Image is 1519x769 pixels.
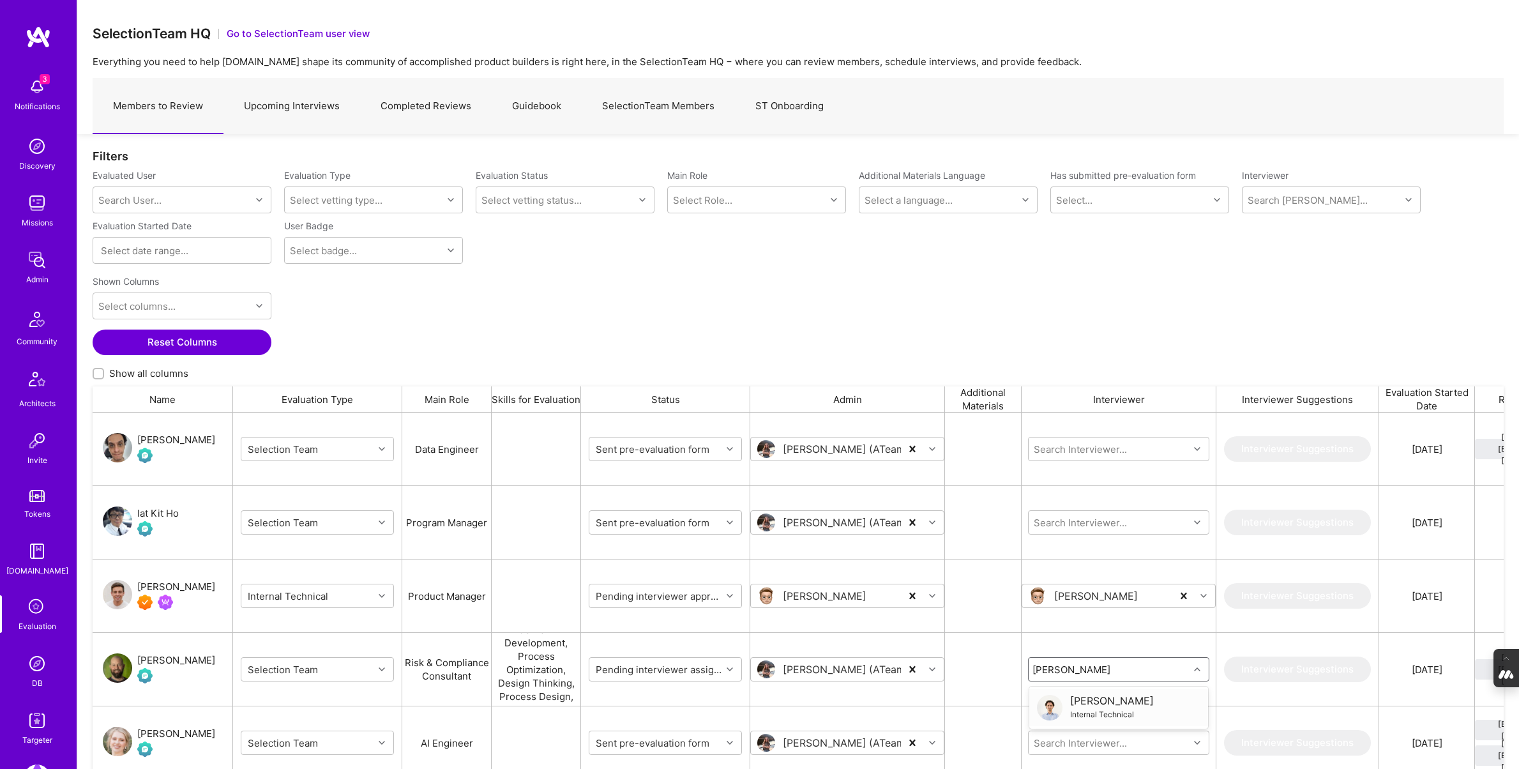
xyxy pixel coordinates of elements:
[93,55,1504,68] p: Everything you need to help [DOMAIN_NAME] shape its community of accomplished product builders is...
[929,740,935,746] i: icon Chevron
[22,216,53,229] div: Missions
[24,708,50,733] img: Skill Targeter
[93,220,271,232] label: Evaluation Started Date
[93,149,1504,163] div: Filters
[582,79,735,134] a: SelectionTeam Members
[1224,583,1371,609] button: Interviewer Suggestions
[945,386,1022,412] div: Additional Materials
[492,79,582,134] a: Guidebook
[24,651,50,676] img: Admin Search
[22,733,52,747] div: Targeter
[40,74,50,84] span: 3
[735,79,844,134] a: ST Onboarding
[32,676,43,690] div: DB
[1070,708,1154,721] div: Internal Technical
[865,194,953,207] div: Select a language...
[402,386,492,412] div: Main Role
[29,490,45,502] img: tokens
[137,506,179,521] div: Iat Kit Ho
[15,100,60,113] div: Notifications
[93,275,159,287] label: Shown Columns
[103,433,132,462] img: User Avatar
[19,159,56,172] div: Discovery
[402,633,492,706] div: Risk & Compliance Consultant
[1037,695,1062,720] img: User Avatar
[1224,730,1371,756] button: Interviewer Suggestions
[1224,510,1371,535] button: Interviewer Suggestions
[727,446,733,452] i: icon Chevron
[1022,197,1029,203] i: icon Chevron
[379,446,385,452] i: icon Chevron
[22,304,52,335] img: Community
[727,666,733,673] i: icon Chevron
[256,303,262,309] i: icon Chevron
[1412,590,1442,603] div: [DATE]
[673,194,732,207] div: Select Role...
[481,194,582,207] div: Select vetting status...
[667,169,846,181] label: Main Role
[581,386,750,412] div: Status
[727,519,733,526] i: icon Chevron
[1194,446,1200,452] i: icon Chevron
[19,620,56,633] div: Evaluation
[26,273,49,286] div: Admin
[1194,519,1200,526] i: icon Chevron
[1029,587,1047,605] img: User Avatar
[1194,666,1200,673] i: icon Chevron
[19,397,56,410] div: Architects
[1224,657,1371,682] button: Interviewer Suggestions
[227,27,370,40] button: Go to SelectionTeam user view
[492,633,581,706] div: Content Development, Process Optimization, Design Thinking, Process Design, Training
[1050,169,1196,181] label: Has submitted pre-evaluation form
[476,169,548,181] label: Evaluation Status
[284,220,333,232] label: User Badge
[1224,436,1371,462] button: Interviewer Suggestions
[929,446,935,452] i: icon Chevron
[137,742,153,757] img: Evaluation Call Pending
[1412,443,1442,456] div: [DATE]
[103,506,179,539] a: User AvatarIat Kit HoEvaluation Call Pending
[448,197,454,203] i: icon Chevron
[109,367,188,380] span: Show all columns
[93,79,223,134] a: Members to Review
[859,169,985,181] label: Additional Materials Language
[290,244,357,257] div: Select badge...
[1412,663,1442,676] div: [DATE]
[233,386,402,412] div: Evaluation Type
[1242,169,1421,181] label: Interviewer
[379,740,385,746] i: icon Chevron
[757,514,775,531] img: User Avatar
[1412,516,1442,529] div: [DATE]
[290,194,382,207] div: Select vetting type...
[360,79,492,134] a: Completed Reviews
[27,453,47,467] div: Invite
[103,506,132,536] img: User Avatar
[1214,197,1220,203] i: icon Chevron
[929,666,935,673] i: icon Chevron
[137,579,215,595] div: [PERSON_NAME]
[93,386,233,412] div: Name
[137,726,215,742] div: [PERSON_NAME]
[137,448,153,463] img: Evaluation Call Pending
[448,247,454,254] i: icon Chevron
[1070,694,1154,708] div: [PERSON_NAME]
[101,244,263,257] input: Select date range...
[24,74,50,100] img: bell
[727,593,733,599] i: icon Chevron
[103,653,132,683] img: User Avatar
[256,197,262,203] i: icon Chevron
[284,169,351,181] label: Evaluation Type
[402,560,492,632] div: Product Manager
[17,335,57,348] div: Community
[103,727,132,756] img: User Avatar
[137,432,215,448] div: [PERSON_NAME]
[137,668,153,683] img: Evaluation Call Pending
[22,366,52,397] img: Architects
[750,386,945,412] div: Admin
[1056,194,1092,207] div: Select...
[98,194,162,207] div: Search User...
[24,428,50,453] img: Invite
[26,26,51,49] img: logo
[492,386,581,412] div: Skills for Evaluation
[1216,386,1379,412] div: Interviewer Suggestions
